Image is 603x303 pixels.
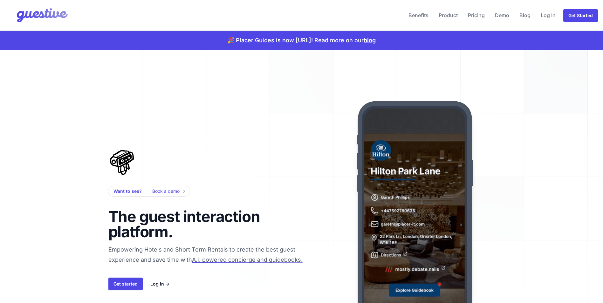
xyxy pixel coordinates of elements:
a: Demo [492,8,512,23]
a: Blog [517,8,533,23]
a: Book a demo [152,187,185,195]
a: Benefits [406,8,431,23]
a: blog [364,37,376,44]
a: Get Started [563,9,598,22]
a: Log In [538,8,558,23]
a: Get started [108,278,143,290]
h1: The guest interaction platform. [108,209,271,239]
a: Log in → [150,280,169,288]
a: Product [436,8,460,23]
p: 🎉 Placer Guides is now [URL]! Read more on our [227,36,376,45]
img: Your Company [5,3,69,28]
span: A.I. powered concierge and guidebooks. [192,256,303,263]
span: Empowering Hotels and Short Term Rentals to create the best guest experience and save time with [108,246,322,290]
a: Pricing [465,8,487,23]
